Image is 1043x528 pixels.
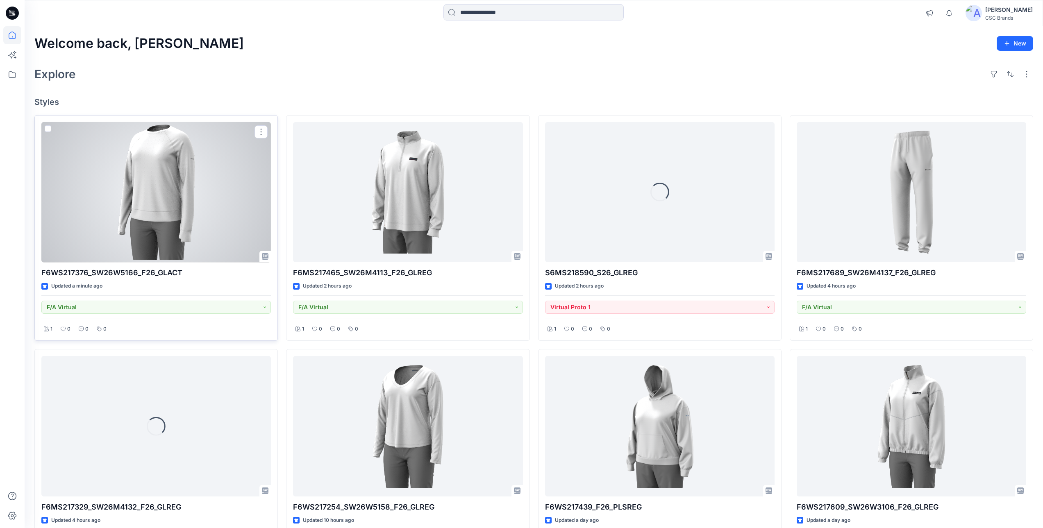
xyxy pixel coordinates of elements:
p: F6WS217254_SW26W5158_F26_GLREG [293,501,523,513]
p: 0 [823,325,826,333]
p: F6MS217689_SW26M4137_F26_GLREG [797,267,1026,279]
a: F6WS217609_SW26W3106_F26_GLREG [797,356,1026,496]
p: 0 [67,325,70,333]
a: F6WS217439_F26_PLSREG [545,356,775,496]
div: [PERSON_NAME] [985,5,1033,15]
p: 0 [841,325,844,333]
a: F6MS217465_SW26M4113_F26_GLREG [293,122,523,263]
p: 1 [554,325,556,333]
a: F6MS217689_SW26M4137_F26_GLREG [797,122,1026,263]
p: F6MS217465_SW26M4113_F26_GLREG [293,267,523,279]
h4: Styles [34,97,1033,107]
p: Updated 10 hours ago [303,516,354,525]
img: avatar [966,5,982,21]
p: Updated a minute ago [51,282,102,290]
p: Updated 4 hours ago [807,282,856,290]
p: 0 [85,325,89,333]
p: Updated a day ago [807,516,850,525]
p: Updated 2 hours ago [555,282,604,290]
p: 0 [571,325,574,333]
p: 0 [859,325,862,333]
p: 1 [806,325,808,333]
p: F6WS217376_SW26W5166_F26_GLACT [41,267,271,279]
h2: Explore [34,68,76,81]
button: New [997,36,1033,51]
p: F6WS217439_F26_PLSREG [545,501,775,513]
p: Updated 4 hours ago [51,516,100,525]
p: 0 [337,325,340,333]
p: 1 [302,325,304,333]
p: 0 [355,325,358,333]
p: F6WS217609_SW26W3106_F26_GLREG [797,501,1026,513]
a: F6WS217254_SW26W5158_F26_GLREG [293,356,523,496]
p: 0 [319,325,322,333]
p: 0 [103,325,107,333]
div: CSC Brands [985,15,1033,21]
h2: Welcome back, [PERSON_NAME] [34,36,244,51]
p: 0 [589,325,592,333]
p: Updated a day ago [555,516,599,525]
p: F6MS217329_SW26M4132_F26_GLREG [41,501,271,513]
p: 0 [607,325,610,333]
a: F6WS217376_SW26W5166_F26_GLACT [41,122,271,263]
p: 1 [50,325,52,333]
p: S6MS218590_S26_GLREG [545,267,775,279]
p: Updated 2 hours ago [303,282,352,290]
